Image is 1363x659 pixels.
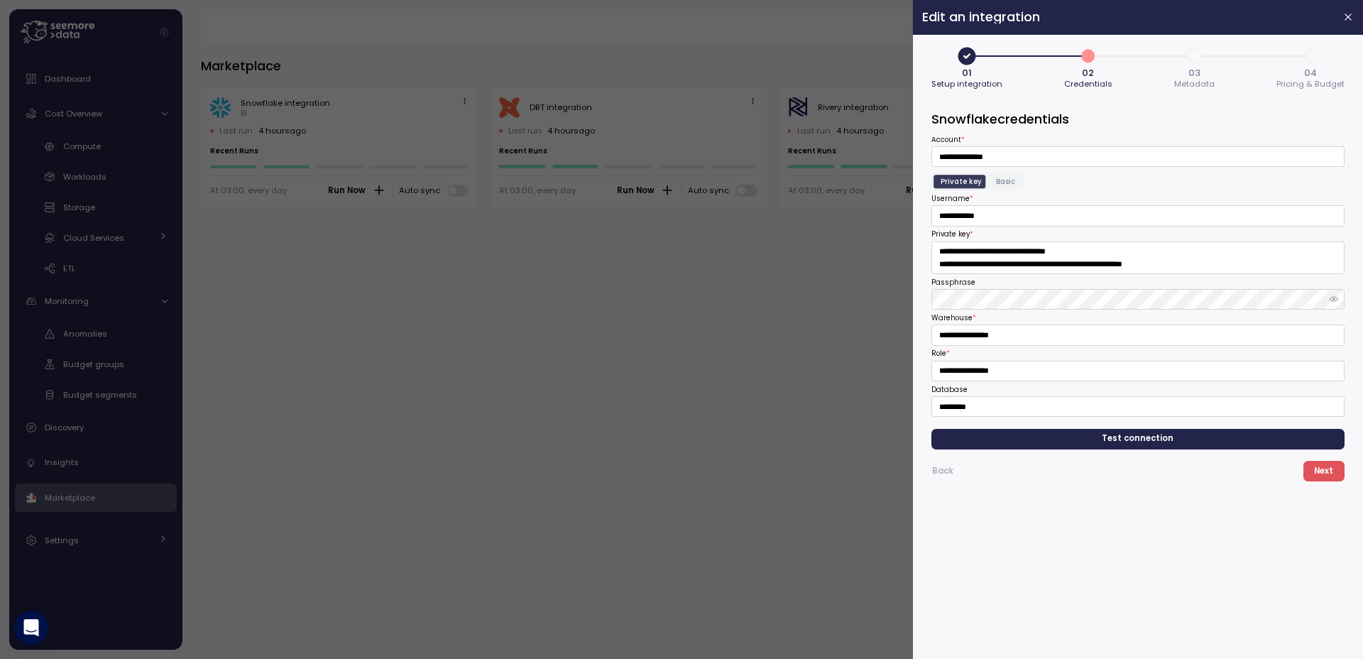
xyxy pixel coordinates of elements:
span: 02 [1083,68,1095,77]
span: Basic [996,176,1015,187]
span: 3 [1183,44,1207,68]
span: Back [932,462,953,481]
span: Private key [941,176,982,187]
span: 03 [1188,68,1200,77]
button: 01Setup integration [931,44,1002,92]
span: Credentials [1064,80,1112,88]
div: Open Intercom Messenger [14,611,48,645]
h3: Snowflake credentials [931,110,1345,128]
button: 303Metadata [1174,44,1215,92]
span: 04 [1304,68,1317,77]
span: 01 [962,68,972,77]
span: Next [1314,462,1333,481]
span: Metadata [1174,80,1215,88]
button: Test connection [931,429,1345,450]
button: Next [1303,461,1345,481]
button: Back [931,461,954,481]
span: 2 [1076,44,1100,68]
button: 404Pricing & Budget [1276,44,1345,92]
h2: Edit an integration [922,11,1331,23]
span: Pricing & Budget [1276,80,1345,88]
button: 202Credentials [1064,44,1112,92]
span: Test connection [1102,430,1174,449]
span: 4 [1298,44,1323,68]
span: Setup integration [931,80,1002,88]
